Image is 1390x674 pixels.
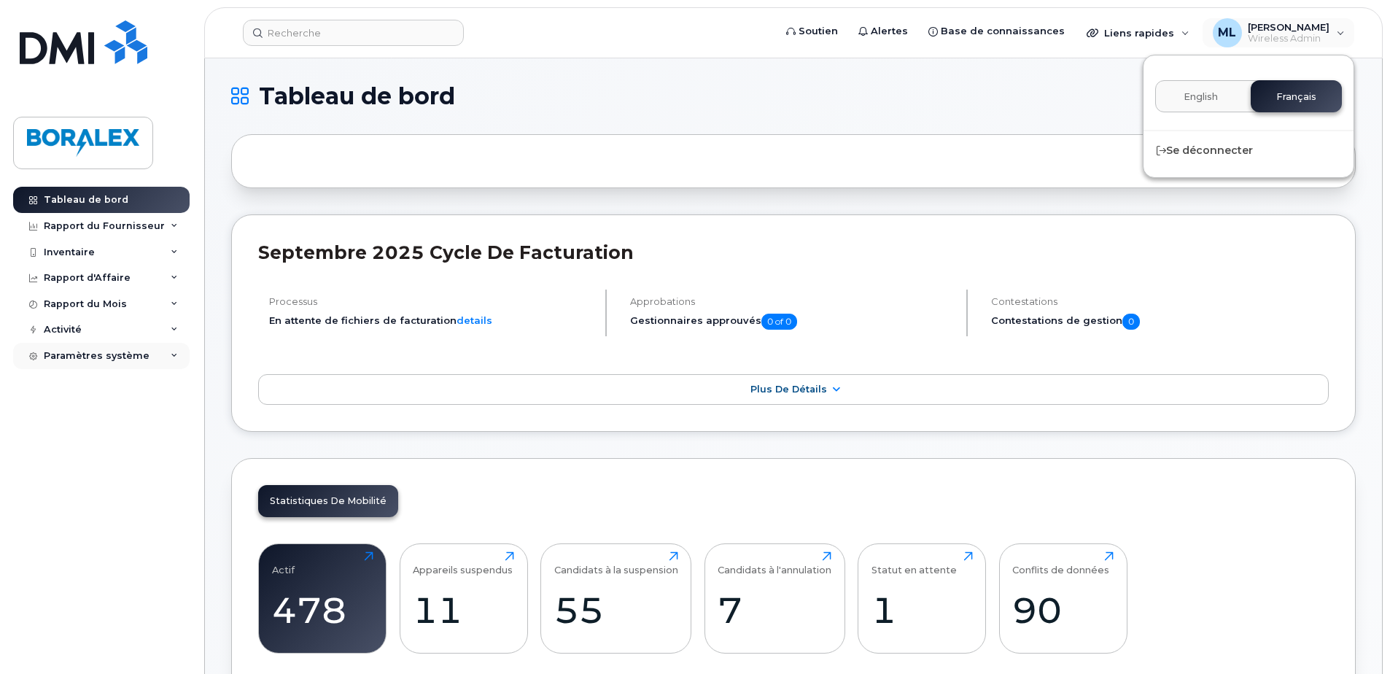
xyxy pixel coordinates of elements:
[761,314,797,330] span: 0 of 0
[269,296,593,307] h4: Processus
[871,589,973,632] div: 1
[1012,551,1109,576] div: Conflits de données
[718,551,831,645] a: Candidats à l'annulation7
[871,551,957,576] div: Statut en attente
[871,551,973,645] a: Statut en attente1
[554,589,678,632] div: 55
[718,589,831,632] div: 7
[554,551,678,645] a: Candidats à la suspension55
[413,551,513,576] div: Appareils suspendus
[413,589,514,632] div: 11
[1184,91,1218,103] span: English
[991,296,1329,307] h4: Contestations
[630,314,954,330] h5: Gestionnaires approuvés
[258,241,1329,263] h2: septembre 2025 Cycle de facturation
[1144,137,1354,164] div: Se déconnecter
[554,551,678,576] div: Candidats à la suspension
[630,296,954,307] h4: Approbations
[991,314,1329,330] h5: Contestations de gestion
[272,551,373,645] a: Actif478
[750,384,827,395] span: Plus de détails
[1122,314,1140,330] span: 0
[413,551,514,645] a: Appareils suspendus11
[1012,589,1114,632] div: 90
[1012,551,1114,645] a: Conflits de données90
[457,314,492,326] a: details
[272,589,373,632] div: 478
[259,85,455,107] span: Tableau de bord
[272,551,295,576] div: Actif
[269,314,593,328] li: En attente de fichiers de facturation
[718,551,831,576] div: Candidats à l'annulation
